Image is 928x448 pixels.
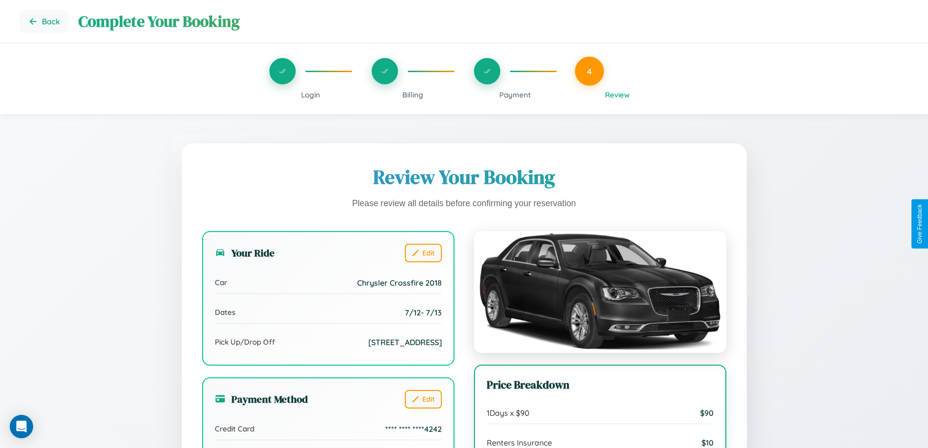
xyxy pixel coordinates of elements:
span: Review [605,90,630,99]
span: Chrysler Crossfire 2018 [357,278,442,288]
button: Edit [405,244,442,262]
h1: Complete Your Booking [78,11,909,32]
span: Billing [402,90,423,99]
span: Car [215,278,227,287]
h3: Payment Method [215,392,308,406]
span: Renters Insurance [487,438,552,448]
img: Chrysler Crossfire [474,231,726,353]
h3: Your Ride [215,246,275,260]
span: Login [301,90,320,99]
span: $ 10 [701,438,714,448]
span: 7 / 12 - 7 / 13 [405,308,442,317]
button: Go back [19,10,69,33]
button: Edit [405,390,442,409]
span: $ 90 [700,408,714,418]
span: Pick Up/Drop Off [215,337,275,347]
h1: Review Your Booking [202,164,726,190]
div: Give Feedback [916,204,923,244]
h3: Price Breakdown [487,377,714,392]
span: Payment [499,90,531,99]
span: Dates [215,308,235,317]
span: 4 [587,66,592,77]
div: Open Intercom Messenger [10,415,33,438]
span: Credit Card [215,424,254,433]
p: Please review all details before confirming your reservation [202,196,726,212]
span: [STREET_ADDRESS] [368,337,442,347]
span: 1 Days x $ 90 [487,408,530,418]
